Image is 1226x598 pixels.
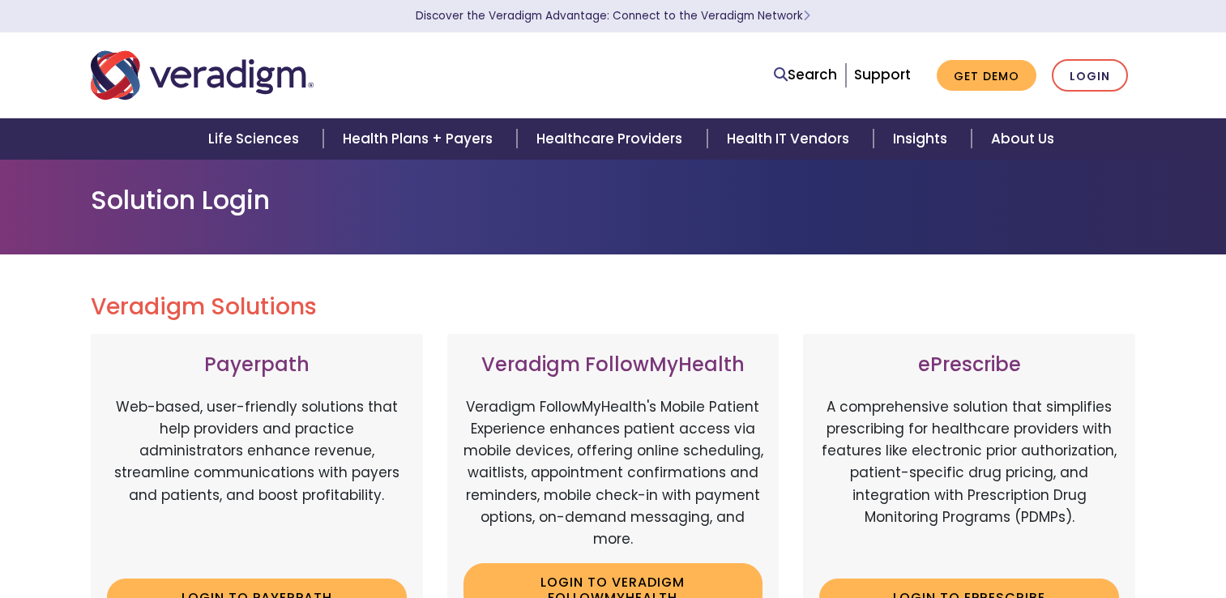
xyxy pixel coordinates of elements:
[803,8,810,23] span: Learn More
[819,396,1119,566] p: A comprehensive solution that simplifies prescribing for healthcare providers with features like ...
[91,49,314,102] img: Veradigm logo
[874,118,972,160] a: Insights
[972,118,1074,160] a: About Us
[819,353,1119,377] h3: ePrescribe
[107,396,407,566] p: Web-based, user-friendly solutions that help providers and practice administrators enhance revenu...
[323,118,517,160] a: Health Plans + Payers
[416,8,810,23] a: Discover the Veradigm Advantage: Connect to the Veradigm NetworkLearn More
[91,293,1136,321] h2: Veradigm Solutions
[107,353,407,377] h3: Payerpath
[189,118,323,160] a: Life Sciences
[463,396,763,550] p: Veradigm FollowMyHealth's Mobile Patient Experience enhances patient access via mobile devices, o...
[463,353,763,377] h3: Veradigm FollowMyHealth
[937,60,1036,92] a: Get Demo
[517,118,707,160] a: Healthcare Providers
[1052,59,1128,92] a: Login
[854,65,911,84] a: Support
[707,118,874,160] a: Health IT Vendors
[774,64,837,86] a: Search
[91,185,1136,216] h1: Solution Login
